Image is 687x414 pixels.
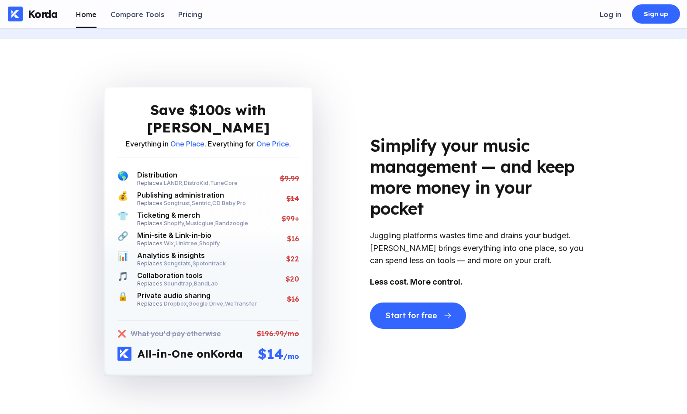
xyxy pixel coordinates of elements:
a: LANDR, [164,179,184,186]
span: /mo [283,352,299,361]
span: Sentric , [192,199,212,206]
span: Linktree , [176,240,199,247]
a: Shopify, [164,219,186,226]
span: 📊 [117,251,128,267]
a: Dropbox, [164,300,188,307]
div: Korda [28,7,58,21]
div: Analytics & insights [137,251,226,260]
div: $99+ [282,214,299,223]
span: One Price [256,139,289,148]
div: Log in [600,10,621,19]
a: TuneCore [210,179,238,186]
span: All-in-One on [138,347,211,360]
span: Google Drive , [188,300,225,307]
span: Replaces: [137,280,164,287]
div: What you'd pay otherwise [131,329,221,338]
div: $9.99 [280,174,299,183]
span: Dropbox , [164,300,188,307]
span: Replaces: [137,179,164,186]
div: Juggling platforms wastes time and drains your budget. [PERSON_NAME] brings everything into one p... [370,230,588,267]
span: One Place [170,139,204,148]
a: Soundtrap, [164,280,194,287]
button: Start for free [370,303,466,329]
a: Linktree, [176,240,199,247]
span: Songtrust , [164,199,192,206]
div: Private audio sharing [137,291,257,300]
div: Save $100s with [PERSON_NAME] [117,101,299,136]
span: LANDR , [164,179,184,186]
div: Mini-site & Link-in-bio [137,231,220,240]
span: 🔒 [117,291,128,307]
div: Sign up [644,10,669,18]
span: 🌎 [117,170,128,186]
span: Replaces: [137,199,164,206]
span: Replaces: [137,260,164,267]
div: $14 [287,194,299,203]
div: $22 [286,254,299,263]
a: Start for free [370,303,466,312]
span: Wix , [164,240,176,247]
span: 🔗 [117,231,128,247]
div: Distribution [137,170,238,179]
div: Collaboration tools [137,271,218,280]
a: BandLab [194,280,218,287]
a: Songstats, [164,260,193,267]
div: Start for free [386,311,437,320]
div: $16 [287,234,299,243]
a: CD Baby Pro [212,199,246,206]
span: Songstats , [164,260,193,267]
a: Musicglue, [186,219,215,226]
span: Replaces: [137,219,164,226]
a: Shopify [199,240,220,247]
a: Songtrust, [164,199,192,206]
span: DistroKid , [184,179,210,186]
div: Compare Tools [110,10,164,19]
div: Everything in . Everything for . [126,139,291,148]
div: $16 [287,295,299,303]
span: Musicglue , [186,219,215,226]
a: Spotontrack [193,260,226,267]
div: $14 [258,345,299,362]
span: 💰 [117,191,128,206]
span: Replaces: [137,240,164,247]
a: Sign up [632,4,680,24]
span: 🎵 [117,271,128,287]
a: Bandzoogle [215,219,248,226]
a: WeTransfer [225,300,257,307]
div: ❌ [117,329,126,338]
div: $196.99/mo [257,329,299,338]
div: Korda [138,347,243,360]
div: Simplify your music management — and keep more money in your pocket [370,135,588,219]
span: Replaces: [137,300,164,307]
span: 👕 [117,211,128,226]
span: Shopify , [164,219,186,226]
span: Soundtrap , [164,280,194,287]
a: DistroKid, [184,179,210,186]
a: Wix, [164,240,176,247]
div: Ticketing & merch [137,211,248,219]
div: Home [76,10,97,19]
a: Google Drive, [188,300,225,307]
a: Sentric, [192,199,212,206]
div: Publishing administration [137,191,246,199]
div: Less cost. More control. [370,276,588,289]
div: $20 [286,275,299,283]
div: Pricing [178,10,202,19]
